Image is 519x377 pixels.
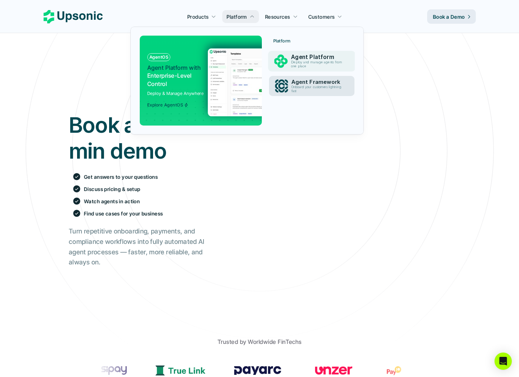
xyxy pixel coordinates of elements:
p: Platform [227,13,247,21]
p: Get answers to your questions [84,173,158,181]
h1: Book a 30 min demo [69,112,205,164]
div: Open Intercom Messenger [495,353,512,370]
span: Explore AgentOS [147,103,188,108]
p: Book a Demo [433,13,465,21]
p: Deploy & Manage Anywhere [147,90,204,97]
p: Agent Framework [291,79,345,85]
h2: Turn repetitive onboarding, payments, and compliance workflows into fully automated AI agent proc... [69,226,205,268]
a: AgentOSAgent Platform withEnterprise-Level ControlDeploy & Manage AnywhereExplore AgentOS [140,36,262,126]
p: Find use cases for your business [84,210,163,217]
a: Book a Demo [427,9,476,24]
p: Explore AgentOS [147,103,183,108]
p: Enterprise-Level Control [147,64,202,88]
p: Resources [265,13,290,21]
p: Platform [273,38,291,44]
span: Agent Platform with [147,64,201,71]
p: Onboard your customers lightning fast [291,85,344,93]
p: AgentOS [149,55,168,60]
p: Watch agents in action [84,197,140,205]
a: Products [183,10,220,23]
p: Discuss pricing & setup [84,185,140,193]
p: Agent Platform [291,54,345,60]
p: Deploy and manage agents from one place [291,60,345,68]
p: Trusted by Worldwide FinTechs [218,337,302,347]
p: Products [187,13,209,21]
p: Customers [308,13,335,21]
